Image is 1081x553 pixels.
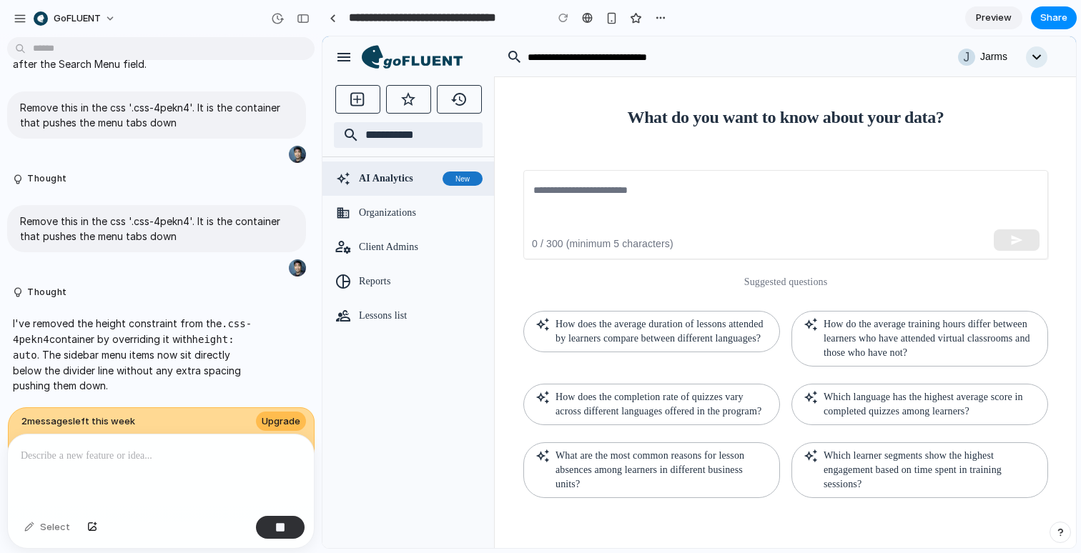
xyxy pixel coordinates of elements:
[965,6,1022,29] a: Preview
[233,281,445,309] p: How does the average duration of lessons attended by learners compare between different languages?
[36,169,160,184] span: Organizations
[658,13,685,28] span: Jarms
[20,214,293,244] p: Remove this in the css '.css-4pekn4'. It is the container that pushes the menu tabs down
[501,281,714,324] p: How do the average training hours differ between learners who have attended virtual classrooms an...
[13,318,252,345] code: .css-4pekn4
[233,412,445,455] p: What are the most common reasons for lesson absences among learners in different business units?
[13,316,252,393] p: I've removed the height constraint from the container by overriding it with . The sidebar menu it...
[256,412,306,432] a: Upgrade
[262,414,300,429] span: Upgrade
[501,412,714,455] p: Which learner segments show the highest engagement based on time spent in training sessions?
[976,11,1012,25] span: Preview
[501,354,714,382] p: Which language has the highest average score in completed quizzes among learners?
[20,100,293,130] p: Remove this in the css '.css-4pekn4'. It is the container that pushes the menu tabs down
[201,240,726,251] p: Suggested questions
[124,137,156,148] span: New
[36,135,114,149] span: AI Analytics
[1031,6,1077,29] button: Share
[28,7,123,30] button: goFLUENT
[201,74,726,88] h1: What do you want to know about your data?
[36,204,160,218] span: Client Admins
[36,272,160,287] span: Lessons list
[21,414,135,429] span: 2 message s left this week
[13,334,235,361] code: height: auto
[1040,11,1067,25] span: Share
[233,354,445,382] p: How does the completion rate of quizzes vary across different languages offered in the program?
[36,238,160,252] span: Reports
[54,11,101,26] span: goFLUENT
[636,12,653,29] div: J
